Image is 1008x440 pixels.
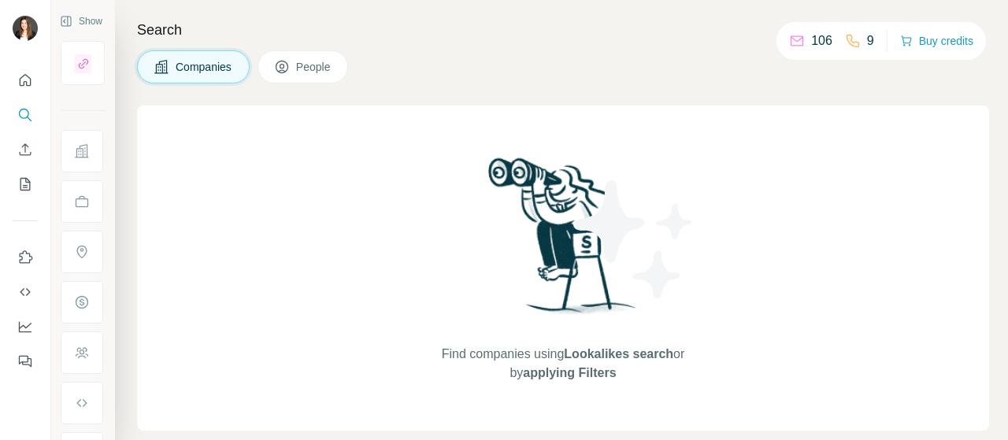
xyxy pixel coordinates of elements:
button: Show [49,9,113,33]
button: Use Surfe on LinkedIn [13,243,38,272]
button: My lists [13,170,38,198]
button: Feedback [13,347,38,375]
button: Use Surfe API [13,278,38,306]
p: 106 [811,31,832,50]
img: Surfe Illustration - Stars [563,168,705,310]
span: Lookalikes search [564,347,673,361]
button: Dashboard [13,312,38,341]
button: Enrich CSV [13,135,38,164]
img: Surfe Illustration - Woman searching with binoculars [481,153,645,329]
span: People [296,59,332,75]
h4: Search [137,19,989,41]
button: Quick start [13,66,38,94]
img: Avatar [13,16,38,41]
span: Find companies using or by [437,345,689,383]
button: Search [13,101,38,129]
p: 9 [867,31,874,50]
span: Companies [176,59,233,75]
span: applying Filters [523,366,616,379]
button: Buy credits [900,30,973,52]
